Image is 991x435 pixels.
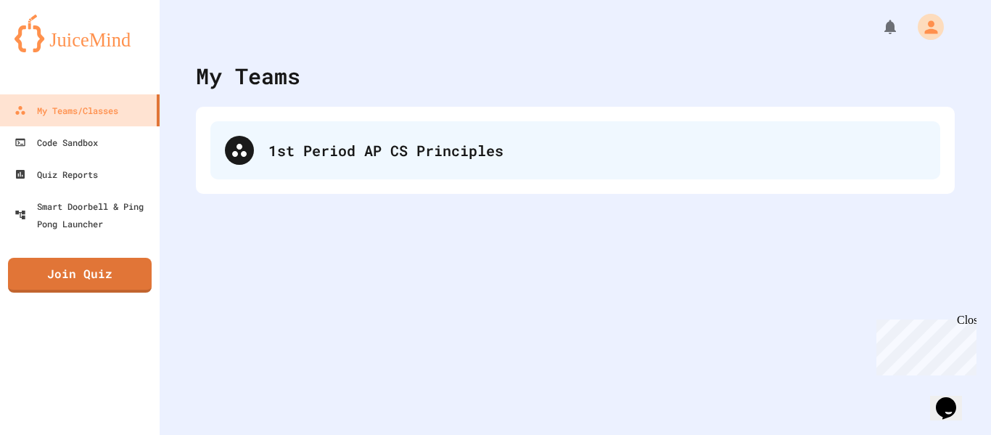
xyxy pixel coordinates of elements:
div: Quiz Reports [15,166,98,183]
iframe: chat widget [930,377,976,420]
div: My Account [902,10,947,44]
iframe: chat widget [871,314,976,375]
div: Code Sandbox [15,134,98,151]
div: My Notifications [855,15,902,39]
div: My Teams [196,60,300,92]
div: 1st Period AP CS Principles [268,139,926,161]
div: My Teams/Classes [15,102,118,119]
div: 1st Period AP CS Principles [210,121,940,179]
div: Chat with us now!Close [6,6,100,92]
a: Join Quiz [8,258,152,293]
img: logo-orange.svg [15,15,145,52]
div: Smart Doorbell & Ping Pong Launcher [15,198,154,232]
